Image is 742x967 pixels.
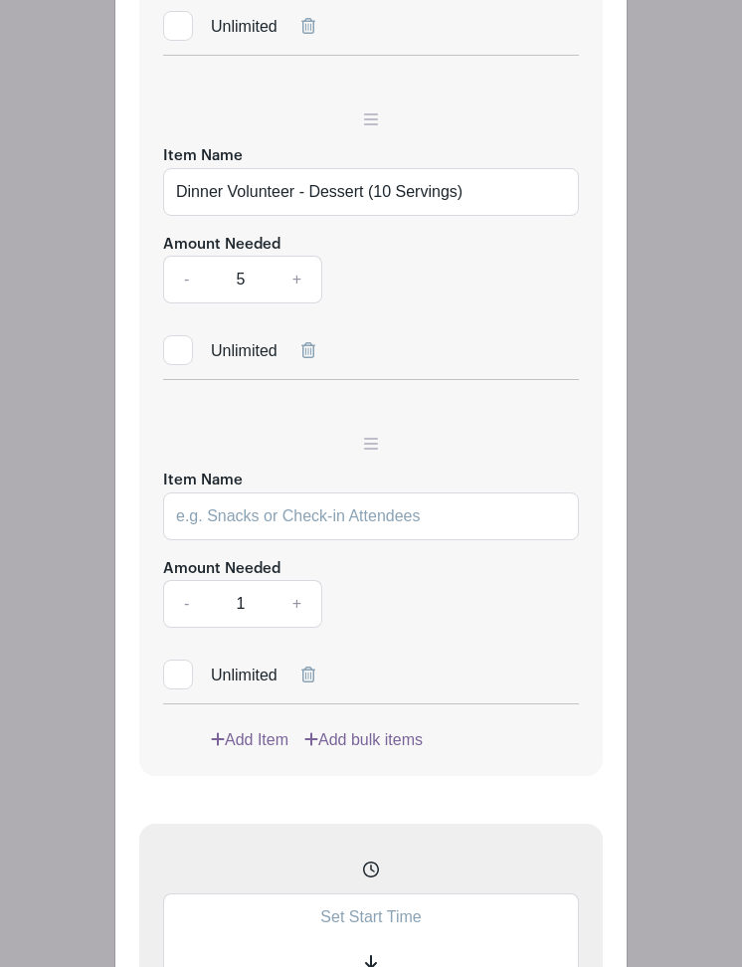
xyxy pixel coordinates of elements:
label: Amount Needed [163,234,280,257]
label: Item Name [163,145,243,168]
span: Unlimited [211,18,278,35]
input: e.g. Snacks or Check-in Attendees [163,168,579,216]
a: Add bulk items [304,728,423,752]
label: Amount Needed [163,558,280,581]
a: + [273,580,322,628]
a: + [273,256,322,303]
a: - [163,580,209,628]
a: - [163,256,209,303]
span: Unlimited [211,667,278,683]
input: Set Start Time [163,893,579,940]
span: Unlimited [211,342,278,359]
label: Item Name [163,470,243,492]
a: Add Item [211,728,288,752]
input: e.g. Snacks or Check-in Attendees [163,492,579,540]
